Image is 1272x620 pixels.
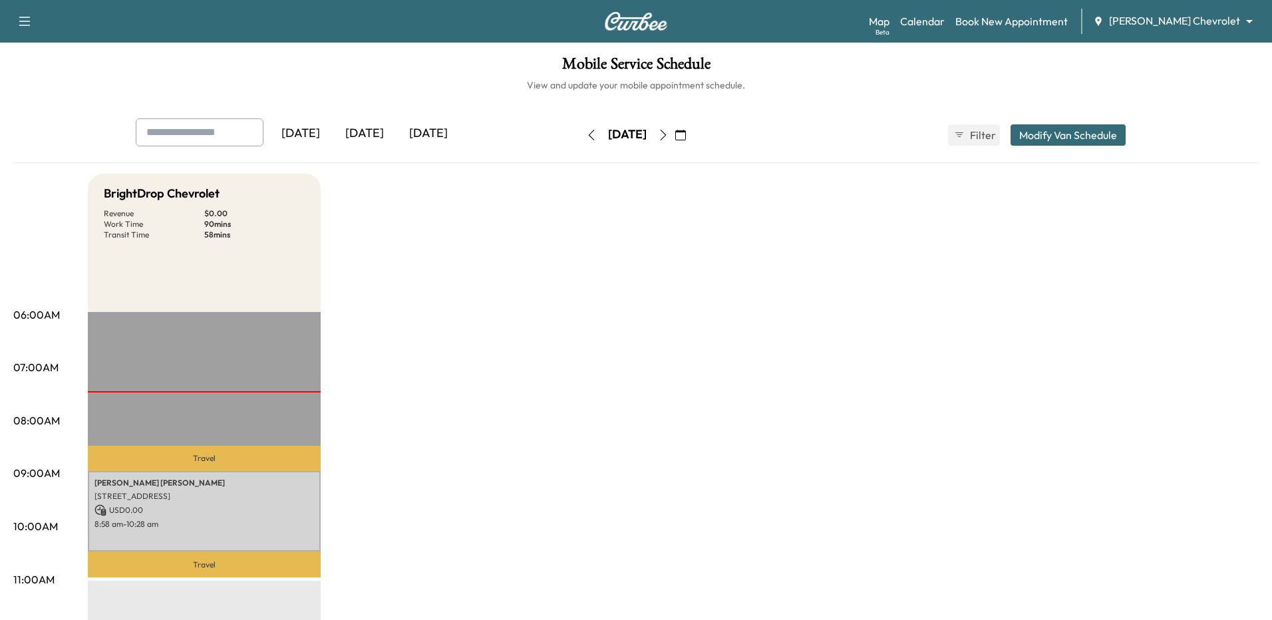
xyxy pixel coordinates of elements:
[104,208,204,219] p: Revenue
[875,27,889,37] div: Beta
[94,519,314,530] p: 8:58 am - 10:28 am
[608,126,647,143] div: [DATE]
[13,518,58,534] p: 10:00AM
[604,12,668,31] img: Curbee Logo
[13,56,1259,78] h1: Mobile Service Schedule
[1109,13,1240,29] span: [PERSON_NAME] Chevrolet
[900,13,945,29] a: Calendar
[13,307,60,323] p: 06:00AM
[94,491,314,502] p: [STREET_ADDRESS]
[13,412,60,428] p: 08:00AM
[104,184,220,203] h5: BrightDrop Chevrolet
[204,230,305,240] p: 58 mins
[104,230,204,240] p: Transit Time
[94,478,314,488] p: [PERSON_NAME] [PERSON_NAME]
[869,13,889,29] a: MapBeta
[948,124,1000,146] button: Filter
[104,219,204,230] p: Work Time
[970,127,994,143] span: Filter
[269,118,333,149] div: [DATE]
[955,13,1068,29] a: Book New Appointment
[397,118,460,149] div: [DATE]
[88,446,321,471] p: Travel
[94,504,314,516] p: USD 0.00
[13,78,1259,92] h6: View and update your mobile appointment schedule.
[13,359,59,375] p: 07:00AM
[88,551,321,577] p: Travel
[333,118,397,149] div: [DATE]
[13,465,60,481] p: 09:00AM
[13,571,55,587] p: 11:00AM
[1011,124,1126,146] button: Modify Van Schedule
[204,208,305,219] p: $ 0.00
[204,219,305,230] p: 90 mins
